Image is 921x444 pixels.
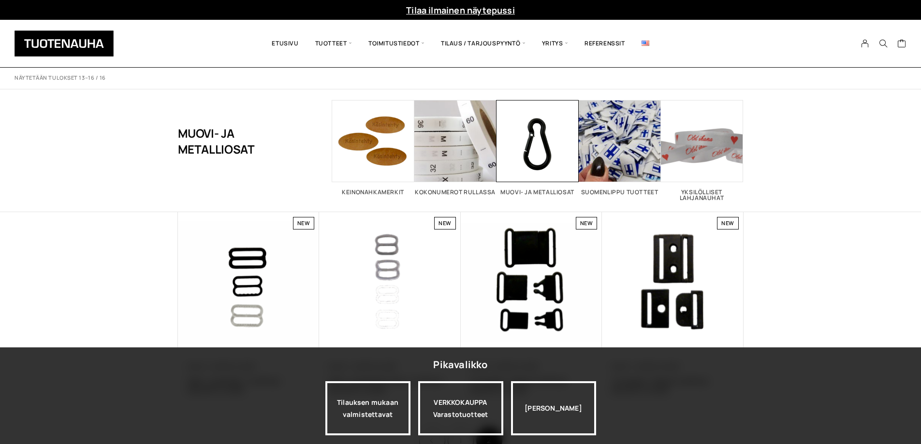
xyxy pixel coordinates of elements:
span: Yritys [534,27,576,60]
div: Pikavalikko [433,356,487,373]
img: Tuotenauha Oy [15,30,114,57]
a: Tilauksen mukaan valmistettavat [325,381,410,435]
img: English [642,41,649,46]
div: VERKKOKAUPPA Varastotuotteet [418,381,503,435]
button: Search [874,39,892,48]
h1: Muovi- ja metalliosat [178,100,284,182]
a: Cart [897,39,906,50]
h2: Yksilölliset lahjanauhat [661,189,743,201]
a: Visit product category Suomenlippu tuotteet [579,100,661,195]
a: Visit product category Yksilölliset lahjanauhat [661,100,743,201]
a: Visit product category Keinonahkamerkit [332,100,414,195]
span: Tilaus / Tarjouspyyntö [433,27,534,60]
p: Näytetään tulokset 13–16 / 16 [15,74,106,82]
a: Referenssit [576,27,633,60]
span: Tuotteet [307,27,360,60]
a: Tilaa ilmainen näytepussi [406,4,515,16]
span: Toimitustiedot [360,27,433,60]
h2: Muovi- ja metalliosat [497,189,579,195]
h2: Suomenlippu tuotteet [579,189,661,195]
a: VERKKOKAUPPAVarastotuotteet [418,381,503,435]
a: Etusivu [263,27,307,60]
h2: Kokonumerot rullassa [414,189,497,195]
a: Visit product category Kokonumerot rullassa [414,100,497,195]
h2: Keinonahkamerkit [332,189,414,195]
a: My Account [856,39,875,48]
div: [PERSON_NAME] [511,381,596,435]
a: Visit product category Muovi- ja metalliosat [497,100,579,195]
